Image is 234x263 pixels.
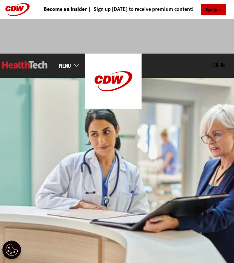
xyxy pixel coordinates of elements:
[2,241,21,259] div: Cookie Settings
[87,7,193,12] a: Sign up [DATE] to receive premium content!
[212,62,225,69] div: User menu
[2,61,48,69] img: Home
[2,241,21,259] button: Open Preferences
[59,63,85,69] a: mobile-menu
[201,4,226,15] a: Sign Up
[85,54,142,109] img: Home
[212,61,225,68] a: Log in
[85,103,142,111] a: CDW
[44,7,87,12] a: Become an Insider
